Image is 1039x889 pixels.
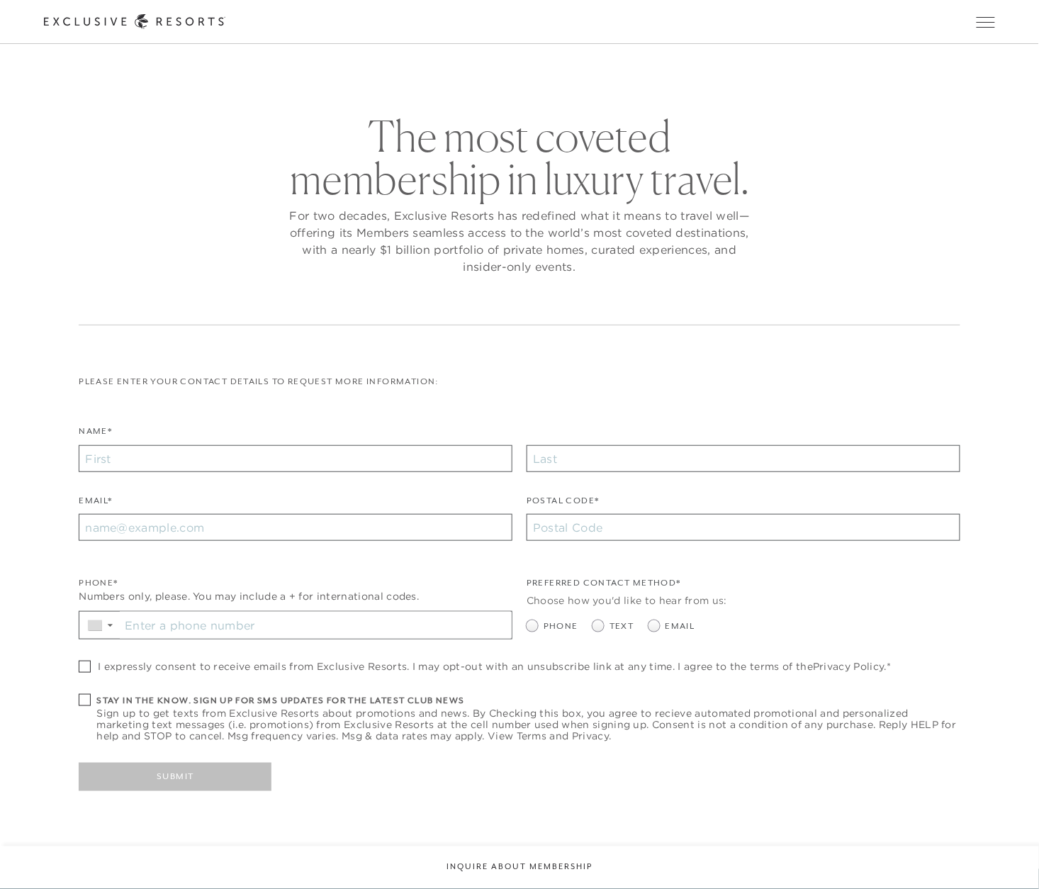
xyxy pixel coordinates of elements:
h6: Stay in the know. Sign up for sms updates for the latest club news [96,694,960,708]
div: Country Code Selector [79,612,120,639]
input: Last [527,445,960,472]
label: Name* [79,425,112,445]
div: Phone* [79,576,512,590]
span: I expressly consent to receive emails from Exclusive Resorts. I may opt-out with an unsubscribe l... [98,661,891,672]
label: Email* [79,494,112,515]
label: Postal Code* [527,494,600,515]
input: Enter a phone number [120,612,512,639]
span: Sign up to get texts from Exclusive Resorts about promotions and news. By Checking this box, you ... [96,708,960,742]
legend: Preferred Contact Method* [527,576,681,597]
h2: The most coveted membership in luxury travel. [286,115,753,200]
p: Please enter your contact details to request more information: [79,375,960,388]
a: Privacy Policy [813,660,884,673]
p: For two decades, Exclusive Resorts has redefined what it means to travel well—offering its Member... [286,207,753,275]
span: ▼ [106,621,115,630]
div: Numbers only, please. You may include a + for international codes. [79,589,512,604]
input: Postal Code [527,514,960,541]
input: name@example.com [79,514,512,541]
button: Open navigation [977,17,995,27]
span: Email [665,620,695,633]
span: Text [610,620,634,633]
input: First [79,445,512,472]
button: Submit [79,763,271,791]
div: Choose how you'd like to hear from us: [527,593,960,608]
span: Phone [544,620,578,633]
